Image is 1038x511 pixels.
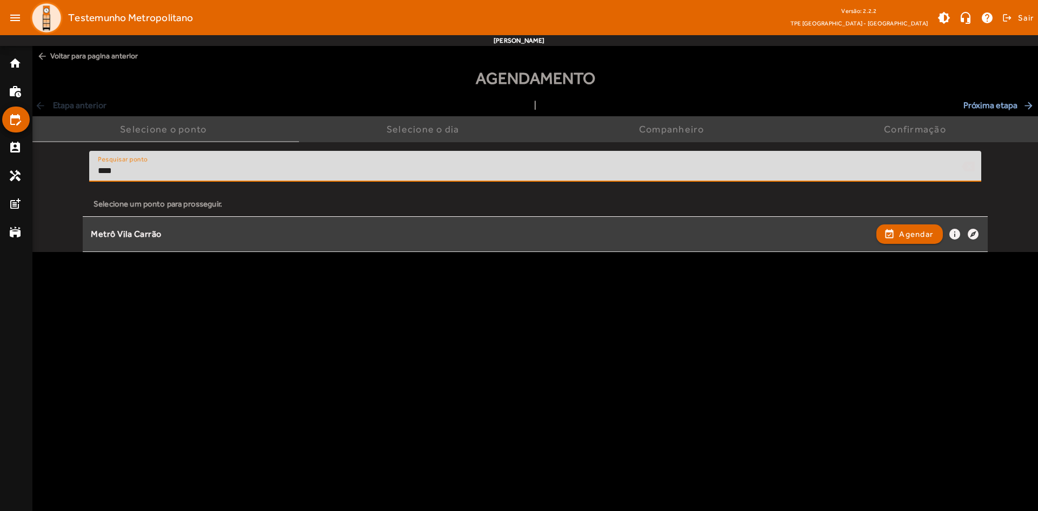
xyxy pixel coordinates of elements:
mat-icon: arrow_forward [1023,100,1036,111]
div: Selecione o dia [387,124,464,135]
mat-icon: arrow_back [37,51,48,62]
mat-icon: stadium [9,225,22,238]
a: Testemunho Metropolitano [26,2,193,34]
button: Sair [1001,10,1034,26]
div: Confirmação [884,124,950,135]
mat-icon: home [9,57,22,70]
span: Agendar [899,228,933,241]
span: Sair [1018,9,1034,26]
span: Testemunho Metropolitano [68,9,193,26]
button: Agendar [876,224,943,244]
mat-icon: menu [4,7,26,29]
span: Próxima etapa [963,99,1036,112]
span: TPE [GEOGRAPHIC_DATA] - [GEOGRAPHIC_DATA] [790,18,928,29]
span: | [534,99,536,112]
mat-icon: handyman [9,169,22,182]
div: Versão: 2.2.2 [790,4,928,18]
mat-icon: backspace [955,154,981,180]
div: Selecione um ponto para prosseguir. [94,198,977,210]
mat-label: Pesquisar ponto [98,155,148,163]
mat-icon: post_add [9,197,22,210]
mat-icon: info [948,228,961,241]
mat-icon: perm_contact_calendar [9,141,22,154]
span: Voltar para pagina anterior [32,46,1038,66]
img: Logo TPE [30,2,63,34]
mat-icon: explore [967,228,980,241]
div: Companheiro [639,124,709,135]
mat-icon: work_history [9,85,22,98]
div: Metrô Vila Carrão [91,229,871,240]
div: Selecione o ponto [120,124,211,135]
mat-icon: edit_calendar [9,113,22,126]
span: Agendamento [476,66,595,90]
